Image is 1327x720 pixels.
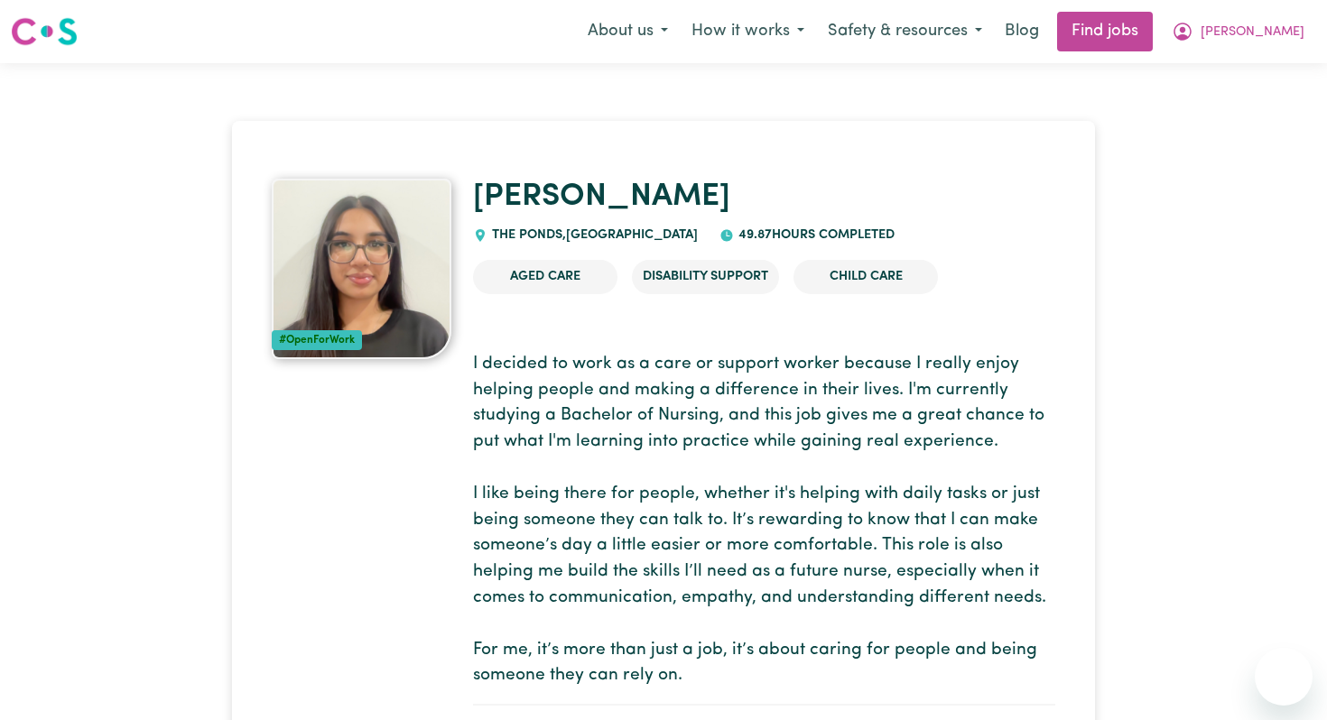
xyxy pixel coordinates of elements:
[272,179,451,359] a: Mahima's profile picture'#OpenForWork
[11,11,78,52] a: Careseekers logo
[272,330,362,350] div: #OpenForWork
[576,13,680,51] button: About us
[816,13,994,51] button: Safety & resources
[1255,648,1313,706] iframe: Button to launch messaging window
[11,15,78,48] img: Careseekers logo
[793,260,938,294] li: Child care
[680,13,816,51] button: How it works
[1160,13,1316,51] button: My Account
[734,228,895,242] span: 49.87 hours completed
[473,352,1055,689] p: I decided to work as a care or support worker because I really enjoy helping people and making a ...
[1201,23,1304,42] span: [PERSON_NAME]
[473,260,617,294] li: Aged Care
[632,260,779,294] li: Disability Support
[1057,12,1153,51] a: Find jobs
[473,181,730,213] a: [PERSON_NAME]
[487,228,698,242] span: THE PONDS , [GEOGRAPHIC_DATA]
[994,12,1050,51] a: Blog
[272,179,451,359] img: Mahima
